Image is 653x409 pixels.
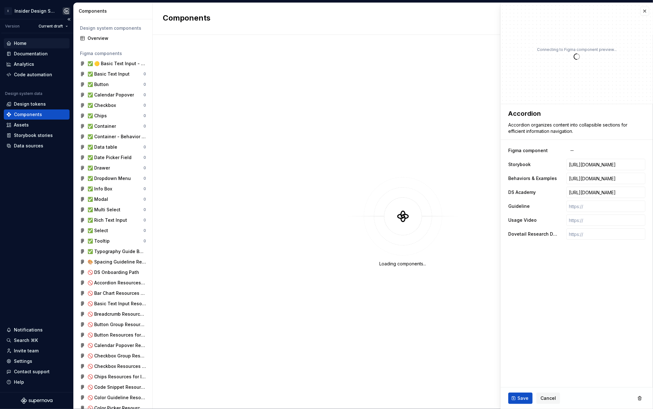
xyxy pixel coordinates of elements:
[566,187,645,198] input: https://
[77,142,149,152] a: ✅ Data table0
[4,7,12,15] div: I
[77,372,149,382] a: 🚫 Chips Resources for IdsHub
[88,71,130,77] div: ✅ Basic Text Input
[77,267,149,277] a: 🚫 DS Onboarding Path
[77,163,149,173] a: ✅ Drawer0
[14,40,27,46] div: Home
[14,379,24,385] div: Help
[77,330,149,340] a: 🚫 Button Resources for Ids Hub
[143,165,146,170] div: 0
[143,155,146,160] div: 0
[88,342,146,349] div: 🚫 Calendar Popover Resources for Ids Hub
[88,123,116,129] div: ✅ Container
[88,102,116,108] div: ✅ Checkbox
[1,4,72,18] button: IInsider Design SystemCagdas yildirim
[540,395,556,401] span: Cancel
[77,132,149,142] a: ✅ Container - Behavior & Examples
[4,367,70,377] button: Contact support
[88,144,117,150] div: ✅ Data table
[14,132,53,139] div: Storybook stories
[77,121,149,131] a: ✅ Container0
[508,203,530,209] label: Guideline
[143,71,146,77] div: 0
[88,394,146,401] div: 🚫 Color Guideline Resources for IdsHub
[14,337,38,344] div: Search ⌘K
[88,363,146,369] div: 🚫 Checkbox Resources for IdsHub
[143,228,146,233] div: 0
[88,248,146,255] div: ✅ Typography Guide Benchmark
[36,22,71,31] button: Current draft
[566,173,645,184] input: https://
[88,207,120,213] div: ✅ Multi Select
[536,393,560,404] button: Cancel
[77,257,149,267] a: 🎨 Spacing Guideline Resources for Ids Hub
[88,332,146,338] div: 🚫 Button Resources for Ids Hub
[77,361,149,371] a: 🚫 Checkbox Resources for IdsHub
[143,176,146,181] div: 0
[4,346,70,356] a: Invite team
[163,13,211,24] h2: Components
[39,24,63,29] span: Current draft
[77,111,149,121] a: ✅ Chips0
[508,175,557,182] label: Behaviors & Examples
[143,92,146,97] div: 0
[143,145,146,150] div: 0
[4,325,70,335] button: Notifications
[143,82,146,87] div: 0
[88,353,146,359] div: 🚫 Checkbox Group Resources for IdsHub
[508,217,537,223] label: Usage Video
[143,124,146,129] div: 0
[77,246,149,257] a: ✅ Typography Guide Benchmark
[77,173,149,183] a: ✅ Dropdown Menu0
[14,101,46,107] div: Design tokens
[14,358,32,364] div: Settings
[88,217,127,223] div: ✅ Rich Text Input
[79,8,150,14] div: Components
[4,335,70,345] button: Search ⌘K
[507,108,644,119] textarea: Accordion
[4,70,70,80] a: Code automation
[566,228,645,240] input: https://
[88,384,146,390] div: 🚫 Code Snippet Resources for Ids Hub
[77,340,149,350] a: 🚫 Calendar Popover Resources for Ids Hub
[14,348,39,354] div: Invite team
[88,280,146,286] div: 🚫 Accordion Resources for Ids Hub
[4,141,70,151] a: Data sources
[4,377,70,387] button: Help
[77,226,149,236] a: ✅ Select0
[88,113,107,119] div: ✅ Chips
[77,393,149,403] a: 🚫 Color Guideline Resources for IdsHub
[63,7,70,15] img: Cagdas yildirim
[5,24,20,29] div: Version
[77,236,149,246] a: ✅ Tooltip0
[80,50,146,57] div: Figma components
[88,92,134,98] div: ✅ Calendar Popover
[508,231,559,237] label: Dovetail Research Documentation
[77,100,149,110] a: ✅ Checkbox0
[21,398,52,404] svg: Supernova Logo
[88,374,146,380] div: 🚫 Chips Resources for IdsHub
[77,59,149,69] a: ✅ 🟡 Basic Text Input - Behaviors & Examples
[77,152,149,163] a: ✅ Date Picker Field0
[4,130,70,140] a: Storybook stories
[5,91,42,96] div: Design system data
[77,288,149,298] a: 🚫 Bar Chart Resources for IdsHub
[566,201,645,212] input: https://
[537,47,617,52] p: Connecting to Figma component preview...
[88,311,146,317] div: 🚫 Breadcrumb Resources for IdsHub
[77,90,149,100] a: ✅ Calendar Popover0
[88,165,110,171] div: ✅ Drawer
[143,113,146,118] div: 0
[508,161,531,168] label: Storybook
[143,103,146,108] div: 0
[143,207,146,212] div: 0
[88,301,146,307] div: 🚫 Basic Text Input Resources for IdsHub
[77,351,149,361] a: 🚫 Checkbox Group Resources for IdsHub
[88,133,146,140] div: ✅ Container - Behavior & Examples
[77,205,149,215] a: ✅ Multi Select0
[88,186,112,192] div: ✅ Info Box
[4,356,70,366] a: Settings
[88,269,139,276] div: 🚫 DS Onboarding Path
[143,186,146,191] div: 0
